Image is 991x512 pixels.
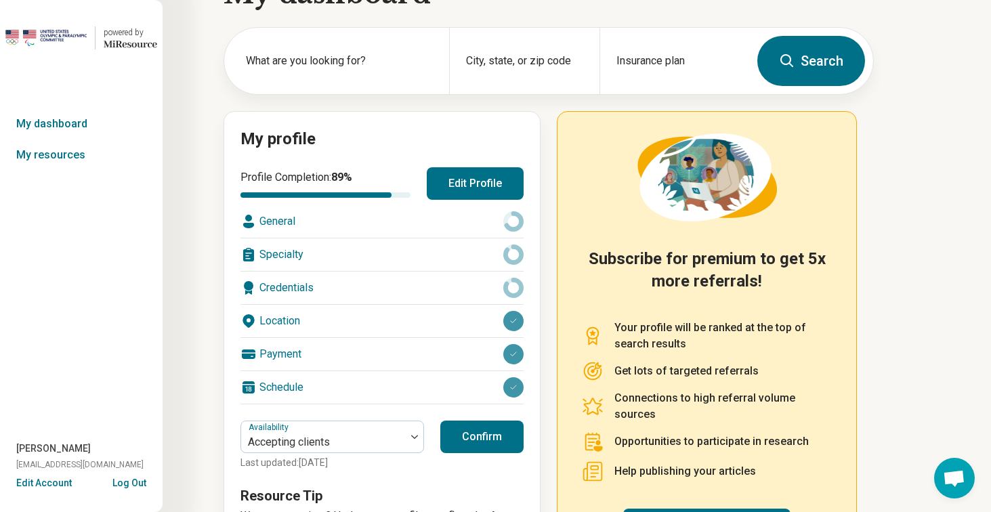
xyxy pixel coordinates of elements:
span: [EMAIL_ADDRESS][DOMAIN_NAME] [16,458,144,471]
div: Schedule [240,371,524,404]
div: General [240,205,524,238]
button: Search [757,36,865,86]
button: Edit Account [16,476,72,490]
div: Location [240,305,524,337]
h2: Subscribe for premium to get 5x more referrals! [582,248,832,303]
div: Profile Completion: [240,169,410,198]
h2: My profile [240,128,524,151]
button: Confirm [440,421,524,453]
p: Get lots of targeted referrals [614,363,759,379]
button: Log Out [112,476,146,487]
span: [PERSON_NAME] [16,442,91,456]
span: 89 % [331,171,352,184]
p: Your profile will be ranked at the top of search results [614,320,832,352]
label: Availability [249,423,291,432]
div: powered by [104,26,157,39]
a: USOPCpowered by [5,22,157,54]
button: Edit Profile [427,167,524,200]
div: Credentials [240,272,524,304]
label: What are you looking for? [246,53,433,69]
p: Last updated: [DATE] [240,456,424,470]
p: Opportunities to participate in research [614,433,809,450]
div: Payment [240,338,524,370]
p: Connections to high referral volume sources [614,390,832,423]
div: Open chat [934,458,975,498]
p: Help publishing your articles [614,463,756,479]
div: Specialty [240,238,524,271]
img: USOPC [5,22,87,54]
h3: Resource Tip [240,486,524,505]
